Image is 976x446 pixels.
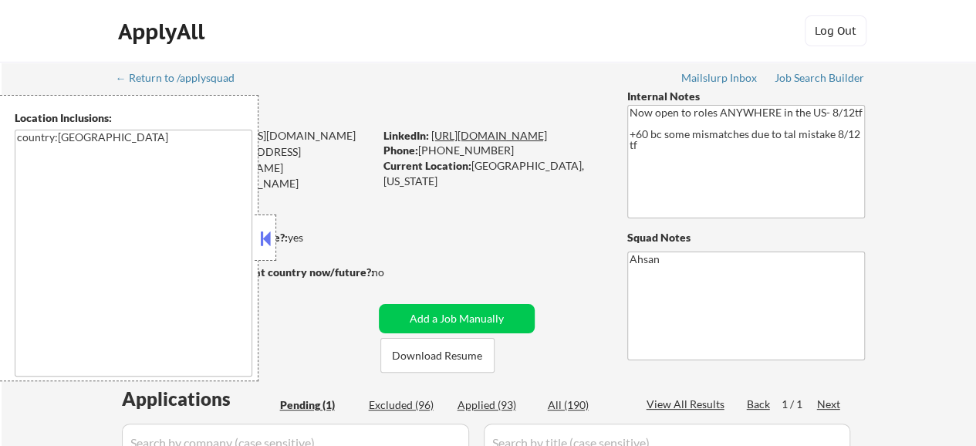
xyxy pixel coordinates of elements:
div: ApplyAll [118,19,209,45]
div: View All Results [647,397,729,412]
a: [URL][DOMAIN_NAME] [431,129,547,142]
div: Location Inclusions: [15,110,252,126]
strong: LinkedIn: [383,129,429,142]
div: [PHONE_NUMBER] [383,143,602,158]
a: Job Search Builder [775,72,865,87]
div: [GEOGRAPHIC_DATA], [US_STATE] [383,158,602,188]
div: Back [747,397,772,412]
div: Applications [122,390,275,408]
div: no [372,265,416,280]
div: All (190) [548,397,625,413]
button: Add a Job Manually [379,304,535,333]
strong: Current Location: [383,159,471,172]
button: Log Out [805,15,866,46]
div: Next [817,397,842,412]
div: ← Return to /applysquad [116,73,249,83]
strong: Phone: [383,144,418,157]
div: Job Search Builder [775,73,865,83]
div: 1 / 1 [782,397,817,412]
div: Internal Notes [627,89,865,104]
div: Mailslurp Inbox [681,73,758,83]
div: Applied (93) [458,397,535,413]
div: Squad Notes [627,230,865,245]
div: Pending (1) [280,397,357,413]
a: ← Return to /applysquad [116,72,249,87]
button: Download Resume [380,338,495,373]
div: Excluded (96) [369,397,446,413]
a: Mailslurp Inbox [681,72,758,87]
